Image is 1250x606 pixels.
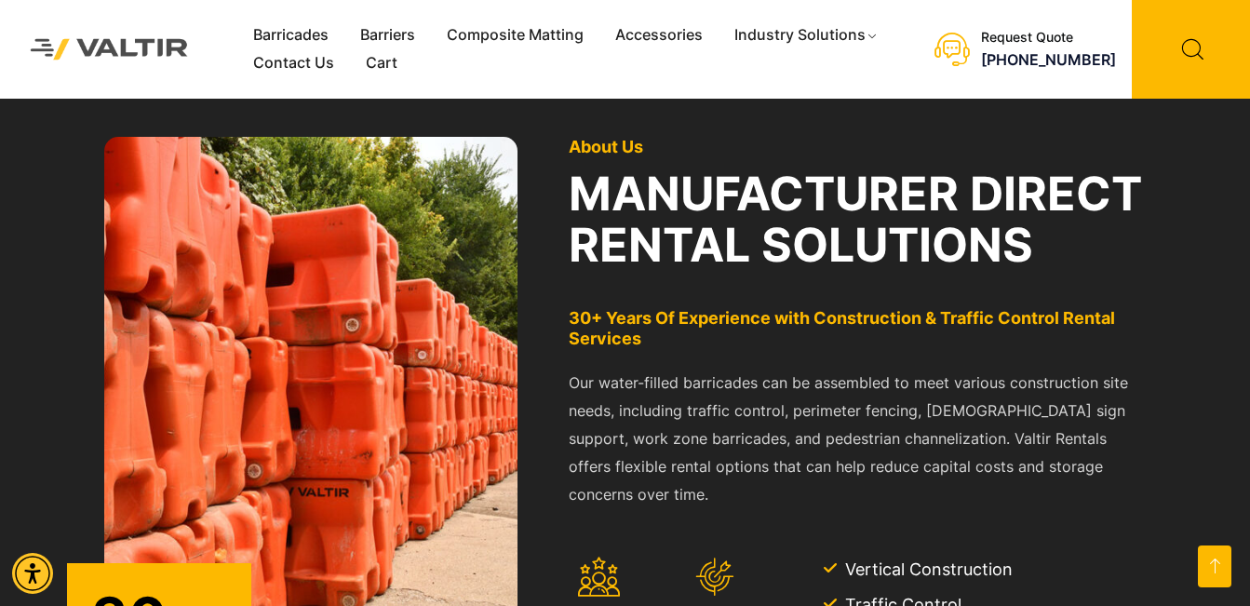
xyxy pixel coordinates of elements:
a: Composite Matting [431,21,599,49]
a: Barricades [237,21,344,49]
span: Vertical Construction [840,556,1013,584]
div: Request Quote [981,30,1116,46]
h2: manufacturer direct rental solutions [569,168,1147,271]
a: Accessories [599,21,719,49]
div: Accessibility Menu [12,553,53,594]
p: 30+ Years Of Experience with Construction & Traffic Control Rental Services [569,308,1147,348]
a: Open this option [1198,545,1231,587]
a: Industry Solutions [719,21,894,49]
a: Barriers [344,21,431,49]
p: Our water-filled barricades can be assembled to meet various construction site needs, including t... [569,370,1147,509]
a: Contact Us [237,49,350,77]
a: call (888) 496-3625 [981,50,1116,69]
p: About Us [569,137,1147,157]
a: Cart [350,49,413,77]
img: Valtir Rentals [14,22,205,76]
